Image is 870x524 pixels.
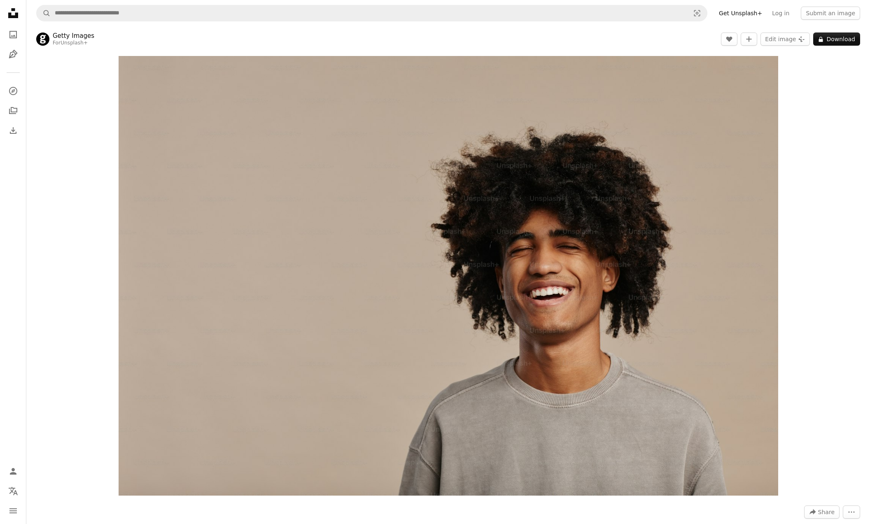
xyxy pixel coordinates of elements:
a: Get Unsplash+ [714,7,767,20]
img: Go to Getty Images's profile [36,33,49,46]
a: Illustrations [5,46,21,63]
button: Like [721,33,737,46]
a: Explore [5,83,21,99]
a: Getty Images [53,32,94,40]
button: Submit an image [801,7,860,20]
button: Search Unsplash [37,5,51,21]
button: Edit image [760,33,810,46]
button: Menu [5,503,21,519]
span: Share [818,506,835,518]
a: Photos [5,26,21,43]
button: More Actions [843,505,860,519]
div: For [53,40,94,47]
a: Collections [5,102,21,119]
form: Find visuals sitewide [36,5,707,21]
a: Log in [767,7,794,20]
button: Language [5,483,21,499]
button: Zoom in on this image [119,56,778,496]
button: Download [813,33,860,46]
button: Share this image [804,505,840,519]
a: Unsplash+ [61,40,88,46]
a: Download History [5,122,21,139]
a: Log in / Sign up [5,463,21,480]
button: Add to Collection [741,33,757,46]
img: Minimal portrait of young African-American man laughing with natural curly hair against light bei... [119,56,778,496]
button: Visual search [687,5,707,21]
